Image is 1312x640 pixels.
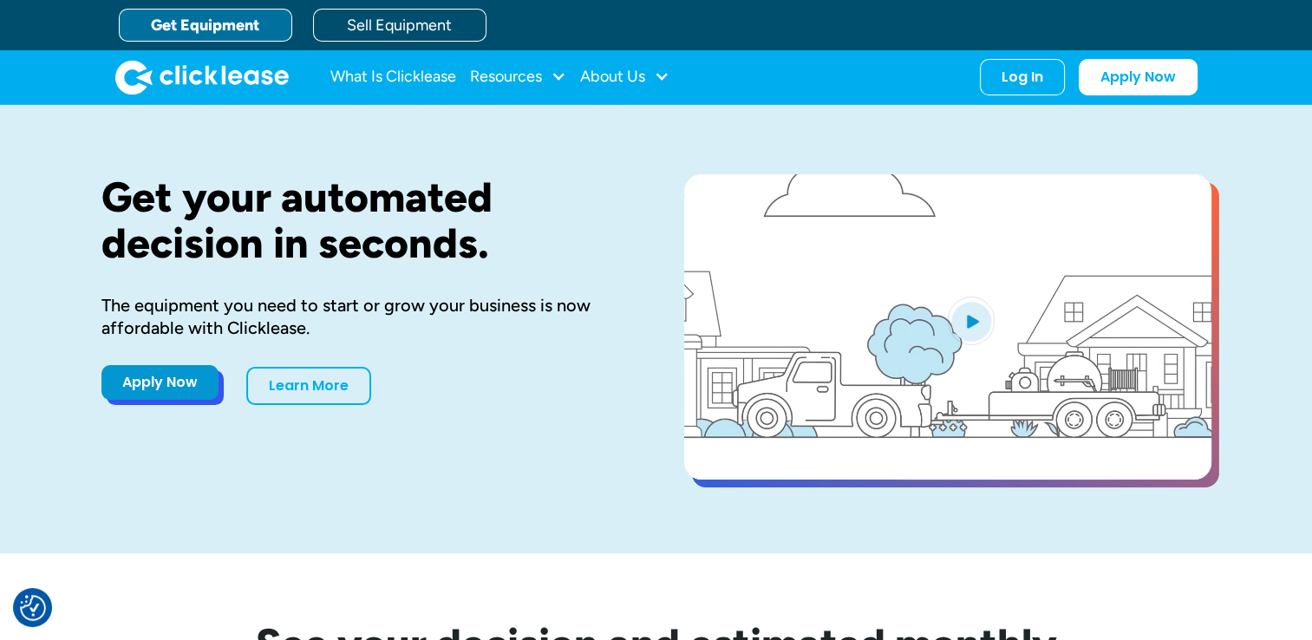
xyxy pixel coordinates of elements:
h1: Get your automated decision in seconds. [101,174,629,266]
a: open lightbox [684,174,1211,480]
a: What Is Clicklease [330,60,456,95]
div: About Us [580,60,669,95]
div: Log In [1002,69,1043,86]
a: Get Equipment [119,9,292,42]
div: The equipment you need to start or grow your business is now affordable with Clicklease. [101,294,629,339]
div: Resources [470,60,566,95]
a: Apply Now [101,365,219,400]
a: Sell Equipment [313,9,486,42]
img: Blue play button logo on a light blue circular background [948,297,995,345]
a: Learn More [246,367,371,405]
button: Consent Preferences [20,595,46,621]
img: Revisit consent button [20,595,46,621]
a: Apply Now [1079,59,1198,95]
a: home [115,60,289,95]
img: Clicklease logo [115,60,289,95]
